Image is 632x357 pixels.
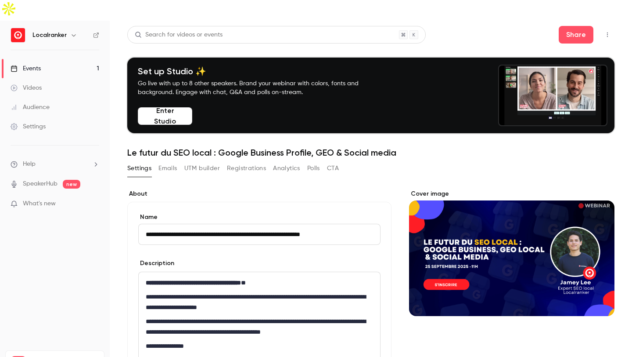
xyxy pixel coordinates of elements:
[127,147,614,158] h1: Le futur du SEO local : Google Business Profile, GEO & Social media
[32,31,67,40] h6: Localranker
[327,161,339,175] button: CTA
[11,122,46,131] div: Settings
[409,189,614,198] label: Cover image
[127,161,151,175] button: Settings
[138,213,381,222] label: Name
[184,161,220,175] button: UTM builder
[63,180,80,189] span: new
[11,160,99,169] li: help-dropdown-opener
[135,30,223,40] div: Search for videos or events
[227,161,266,175] button: Registrations
[138,66,379,76] h4: Set up Studio ✨
[11,64,41,73] div: Events
[559,26,593,44] button: Share
[158,161,177,175] button: Emails
[138,79,379,97] p: Go live with up to 8 other speakers. Brand your webinar with colors, fonts and background. Engage...
[307,161,320,175] button: Polls
[23,179,57,189] a: SpeakerHub
[11,84,42,92] div: Videos
[138,259,174,268] label: Description
[127,189,391,198] label: About
[273,161,300,175] button: Analytics
[138,107,192,125] button: Enter Studio
[23,160,36,169] span: Help
[23,199,56,208] span: What's new
[11,103,50,112] div: Audience
[11,28,25,42] img: Localranker
[409,189,614,316] section: Cover image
